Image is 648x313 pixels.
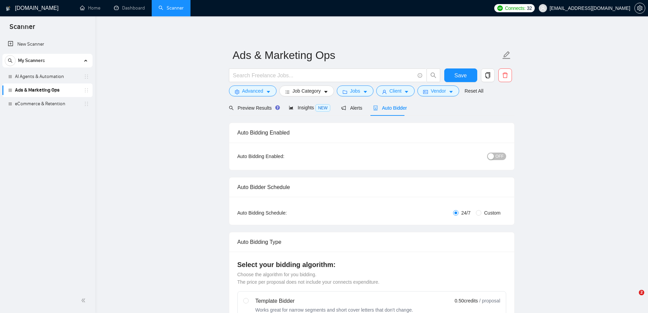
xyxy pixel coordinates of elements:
span: holder [84,74,89,79]
span: Advanced [242,87,263,95]
span: Save [454,71,467,80]
span: copy [481,72,494,78]
button: search [5,55,16,66]
span: Choose the algorithm for you bidding. The price per proposal does not include your connects expen... [237,272,380,285]
span: delete [499,72,512,78]
span: OFF [496,153,504,160]
span: 24/7 [459,209,473,217]
button: folderJobscaret-down [337,85,373,96]
span: user [382,89,387,94]
span: caret-down [266,89,271,94]
li: New Scanner [2,37,93,51]
span: 32 [527,4,532,12]
span: robot [373,106,378,110]
span: NEW [315,104,330,112]
a: New Scanner [8,37,87,51]
span: Client [389,87,402,95]
span: info-circle [418,73,422,78]
span: Custom [481,209,503,217]
span: notification [341,106,346,110]
button: copy [481,68,495,82]
span: holder [84,101,89,107]
span: search [5,58,15,63]
span: Vendor [431,87,446,95]
span: 2 [639,290,644,295]
button: search [427,68,440,82]
a: searchScanner [159,5,184,11]
span: search [427,72,440,78]
span: edit [502,51,511,60]
a: Ads & Marketing Ops [15,83,80,97]
button: userClientcaret-down [376,85,415,96]
span: Auto Bidder [373,105,407,111]
a: setting [634,5,645,11]
span: caret-down [323,89,328,94]
span: area-chart [289,105,294,110]
button: idcardVendorcaret-down [417,85,459,96]
span: / proposal [479,297,500,304]
span: Connects: [505,4,525,12]
button: barsJob Categorycaret-down [279,85,334,96]
iframe: Intercom live chat [625,290,641,306]
input: Scanner name... [233,47,501,64]
input: Search Freelance Jobs... [233,71,415,80]
span: search [229,106,234,110]
span: Alerts [341,105,362,111]
a: dashboardDashboard [114,5,145,11]
span: Job Category [293,87,321,95]
button: Save [444,68,477,82]
span: idcard [423,89,428,94]
span: Insights [289,105,330,110]
div: Auto Bidding Type [237,232,506,252]
span: double-left [81,297,88,304]
button: delete [498,68,512,82]
button: setting [634,3,645,14]
span: user [541,6,545,11]
h4: Select your bidding algorithm: [237,260,506,269]
li: My Scanners [2,54,93,111]
div: Auto Bidder Schedule [237,177,506,197]
div: Auto Bidding Enabled: [237,153,327,160]
a: homeHome [80,5,100,11]
span: bars [285,89,290,94]
span: folder [343,89,347,94]
div: Auto Bidding Schedule: [237,209,327,217]
div: Auto Bidding Enabled [237,123,506,142]
div: Template Bidder [255,297,413,305]
span: holder [84,88,89,93]
span: caret-down [404,89,409,94]
span: Jobs [350,87,360,95]
span: Scanner [4,22,40,36]
a: AI Agents & Automation [15,70,80,83]
span: caret-down [363,89,368,94]
span: setting [235,89,239,94]
button: settingAdvancedcaret-down [229,85,277,96]
img: logo [6,3,11,14]
span: Preview Results [229,105,278,111]
img: upwork-logo.png [497,5,503,11]
span: 0.50 credits [455,297,478,304]
span: My Scanners [18,54,45,67]
div: Tooltip anchor [275,105,281,111]
a: Reset All [465,87,483,95]
a: eCommerce & Retention [15,97,80,111]
span: caret-down [449,89,453,94]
